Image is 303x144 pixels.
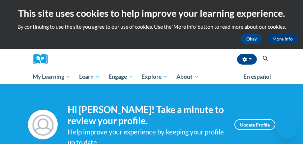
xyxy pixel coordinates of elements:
a: Explore [137,69,172,84]
img: Profile Image [28,110,58,139]
span: About [176,73,199,81]
span: Learn [79,73,100,81]
a: Cox Campus [33,54,53,64]
span: Explore [141,73,168,81]
div: Main menu [28,69,275,84]
a: Learn [75,69,104,84]
a: About [172,69,203,84]
span: Engage [108,73,133,81]
a: My Learning [29,69,75,84]
button: Okay [241,34,262,44]
a: En español [239,70,275,84]
button: Search [260,54,270,62]
h4: Hi [PERSON_NAME]! Take a minute to review your profile. [68,104,225,126]
p: By continuing to use the site you agree to our use of cookies. Use the ‘More info’ button to read... [5,23,298,30]
span: En español [243,73,271,80]
iframe: Button to launch messaging window [277,118,298,139]
img: Logo brand [33,54,53,64]
button: Account Settings [237,54,257,65]
a: More Info [267,34,298,44]
span: My Learning [33,73,71,81]
a: Update Profile [234,119,275,130]
a: Engage [104,69,137,84]
h2: This site uses cookies to help improve your learning experience. [5,7,298,20]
